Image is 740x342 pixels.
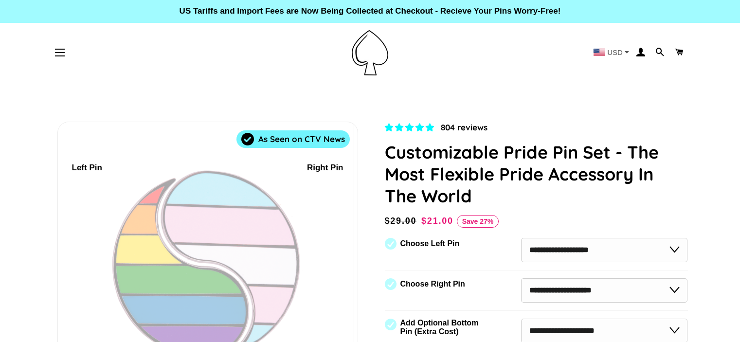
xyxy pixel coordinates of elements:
span: USD [607,49,623,56]
label: Choose Right Pin [400,280,465,288]
span: 4.83 stars [385,123,436,132]
span: 804 reviews [441,122,487,132]
span: $29.00 [385,214,419,228]
span: $21.00 [421,216,453,226]
img: Pin-Ace [352,30,388,75]
h1: Customizable Pride Pin Set - The Most Flexible Pride Accessory In The World [385,141,688,207]
label: Choose Left Pin [400,239,460,248]
label: Add Optional Bottom Pin (Extra Cost) [400,319,482,336]
span: Save 27% [457,215,499,228]
div: Right Pin [307,162,343,175]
